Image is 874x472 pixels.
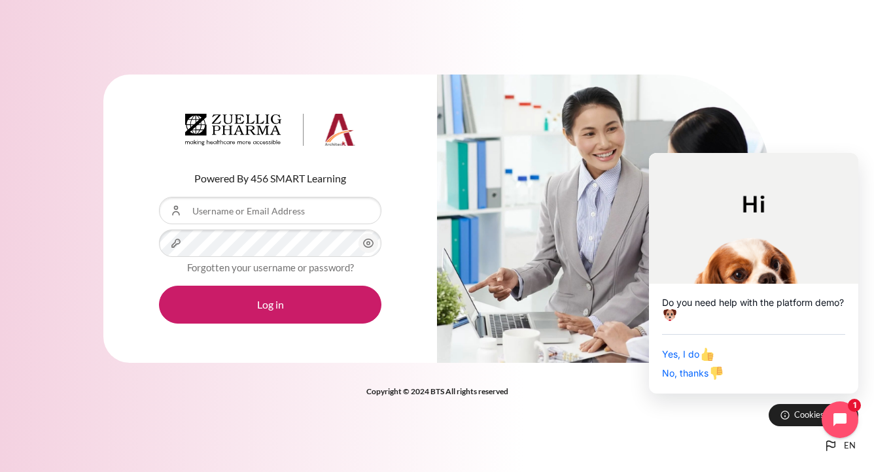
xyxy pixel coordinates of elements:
[794,409,848,421] span: Cookies notice
[185,114,355,152] a: Architeck
[818,433,861,459] button: Languages
[844,439,856,452] span: en
[159,286,381,324] button: Log in
[366,386,508,396] strong: Copyright © 2024 BTS All rights reserved
[159,171,381,186] p: Powered By 456 SMART Learning
[159,197,381,224] input: Username or Email Address
[185,114,355,146] img: Architeck
[187,261,354,273] a: Forgotten your username or password?
[769,404,858,426] button: Cookies notice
